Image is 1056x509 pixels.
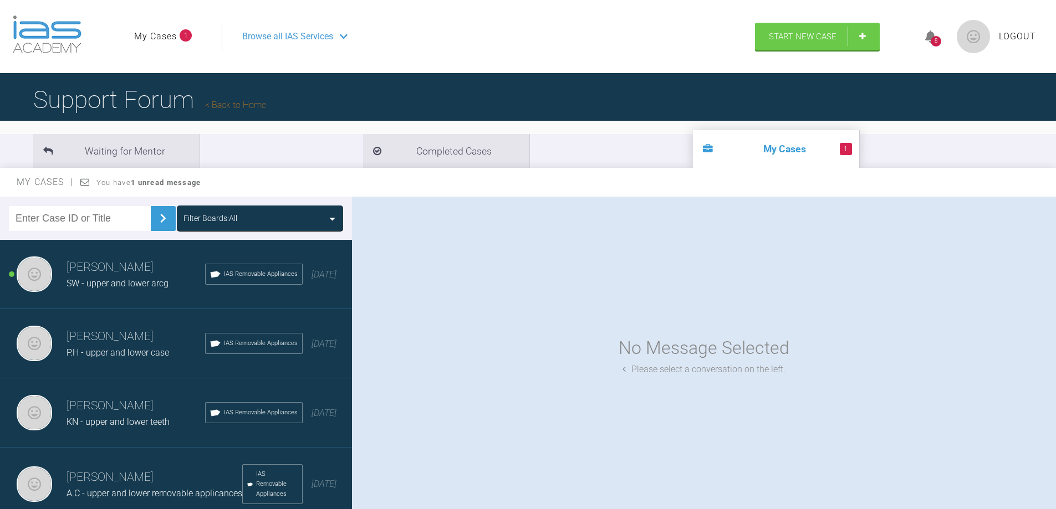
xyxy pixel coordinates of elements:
span: IAS Removable Appliances [224,269,298,279]
span: KN - upper and lower teeth [67,417,170,427]
li: Completed Cases [363,134,529,168]
h3: [PERSON_NAME] [67,258,205,277]
img: Hina Jivanjee [17,256,52,292]
span: IAS Removable Appliances [224,338,298,348]
img: profile.png [957,20,990,53]
a: Back to Home [205,100,266,110]
img: logo-light.3e3ef733.png [13,16,81,53]
a: Start New Case [755,23,880,50]
span: You have [96,178,201,187]
h3: [PERSON_NAME] [67,327,205,346]
span: [DATE] [312,479,336,489]
li: Waiting for Mentor [33,134,200,168]
h3: [PERSON_NAME] [67,468,242,487]
strong: 1 unread message [131,178,201,187]
div: Filter Boards: All [183,212,237,224]
span: IAS Removable Appliances [224,408,298,418]
div: Please select a conversation on the left. [623,362,785,377]
span: 1 [180,29,192,42]
img: Hina Jivanjee [17,466,52,502]
a: Logout [999,29,1036,44]
h1: Support Forum [33,80,266,119]
li: My Cases [693,130,859,168]
span: P.H - upper and lower case [67,347,169,358]
span: [DATE] [312,269,336,280]
span: A.C - upper and lower removable applicances [67,488,242,498]
span: SW - upper and lower arcg [67,278,169,289]
span: Browse all IAS Services [242,29,333,44]
span: [DATE] [312,408,336,418]
div: 8 [931,36,941,47]
span: IAS Removable Appliances [256,469,298,499]
h3: [PERSON_NAME] [67,397,205,415]
span: My Cases [17,177,74,187]
div: No Message Selected [619,334,789,362]
img: chevronRight.28bd32b0.svg [154,209,172,227]
span: Start New Case [769,32,836,42]
span: 1 [840,143,852,155]
a: My Cases [134,29,177,44]
img: Hina Jivanjee [17,326,52,361]
span: [DATE] [312,338,336,349]
img: Hina Jivanjee [17,395,52,430]
input: Enter Case ID or Title [9,206,151,231]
